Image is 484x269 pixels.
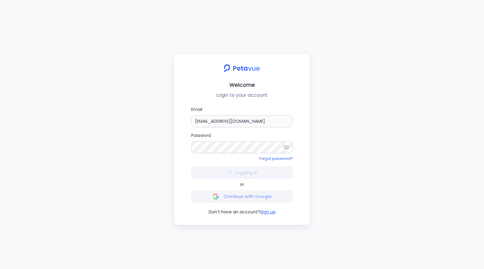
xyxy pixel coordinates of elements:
[191,106,293,127] label: Email
[259,156,293,161] a: Forgot password?
[191,141,293,153] input: Password
[220,61,264,76] img: petavue logo
[179,92,305,99] p: Login to your account
[240,181,244,188] span: or
[191,132,293,153] label: Password
[179,80,305,89] h2: Welcome
[191,115,293,127] input: Email
[260,209,276,215] button: Sign up
[209,209,260,215] span: Don't have an account?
